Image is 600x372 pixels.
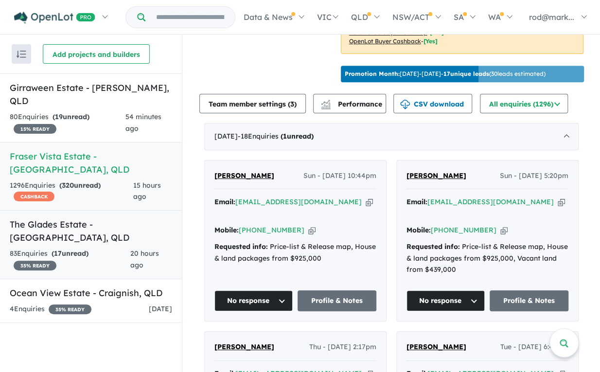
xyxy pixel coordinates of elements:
strong: Email: [406,197,427,206]
span: CASHBACK [14,192,54,201]
img: line-chart.svg [321,100,330,105]
span: [Yes] [430,29,444,36]
h5: Fraser Vista Estate - [GEOGRAPHIC_DATA] , QLD [10,150,172,176]
span: Tue - [DATE] 6:40pm [500,341,568,353]
span: [PERSON_NAME] [214,342,274,351]
button: All enquiries (1296) [480,94,568,113]
span: 320 [62,181,74,190]
img: Openlot PRO Logo White [14,12,95,24]
a: [EMAIL_ADDRESS][DOMAIN_NAME] [235,197,362,206]
button: Copy [308,225,316,235]
div: 1296 Enquir ies [10,180,133,203]
strong: ( unread) [281,132,314,141]
a: Profile & Notes [298,290,376,311]
img: bar-chart.svg [321,103,331,109]
button: No response [406,290,485,311]
span: 20 hours ago [130,249,159,269]
a: [PHONE_NUMBER] [239,226,304,234]
button: CSV download [393,94,472,113]
b: 17 unique leads [443,70,489,77]
span: Sun - [DATE] 10:44pm [303,170,376,182]
strong: Mobile: [406,226,431,234]
span: 15 % READY [14,124,56,134]
a: [PERSON_NAME] [406,341,466,353]
strong: ( unread) [59,181,101,190]
button: Copy [366,197,373,207]
span: 35 % READY [49,304,91,314]
strong: Email: [214,197,235,206]
p: [DATE] - [DATE] - ( 30 leads estimated) [345,70,546,78]
span: [DATE] [149,304,172,313]
img: sort.svg [17,51,26,58]
a: [PHONE_NUMBER] [431,226,496,234]
strong: ( unread) [53,112,89,121]
span: 3 [290,100,294,108]
button: Add projects and builders [43,44,150,64]
a: [EMAIL_ADDRESS][DOMAIN_NAME] [427,197,554,206]
img: download icon [400,100,410,109]
strong: Mobile: [214,226,239,234]
div: 80 Enquir ies [10,111,125,135]
span: [Yes] [424,37,438,45]
button: Copy [558,197,565,207]
div: Price-list & Release map, House & land packages from $925,000 [214,241,376,265]
strong: Requested info: [406,242,460,251]
span: Sun - [DATE] 5:20pm [500,170,568,182]
h5: Girraween Estate - [PERSON_NAME] , QLD [10,81,172,107]
u: OpenLot Buyer Cashback [349,37,421,45]
span: Performance [322,100,382,108]
div: 4 Enquir ies [10,303,91,315]
button: Copy [500,225,508,235]
span: [PERSON_NAME] [406,171,466,180]
span: 54 minutes ago [125,112,161,133]
div: Price-list & Release map, House & land packages from $925,000, Vacant land from $439,000 [406,241,568,276]
a: Profile & Notes [490,290,568,311]
div: [DATE] [204,123,579,150]
u: Automated buyer follow-up [349,29,427,36]
b: Promotion Month: [345,70,400,77]
span: - 18 Enquir ies [238,132,314,141]
a: [PERSON_NAME] [214,170,274,182]
h5: Ocean View Estate - Craignish , QLD [10,286,172,300]
button: No response [214,290,293,311]
button: Team member settings (3) [199,94,306,113]
h5: The Glades Estate - [GEOGRAPHIC_DATA] , QLD [10,218,172,244]
a: [PERSON_NAME] [214,341,274,353]
button: Performance [313,94,386,113]
span: rod@mark... [529,12,574,22]
span: 15 hours ago [133,181,161,201]
strong: ( unread) [52,249,88,258]
span: 17 [54,249,62,258]
div: 83 Enquir ies [10,248,130,271]
span: 19 [55,112,63,121]
span: 35 % READY [14,261,56,270]
span: [PERSON_NAME] [406,342,466,351]
span: [PERSON_NAME] [214,171,274,180]
span: 1 [283,132,287,141]
span: Thu - [DATE] 2:17pm [309,341,376,353]
a: [PERSON_NAME] [406,170,466,182]
input: Try estate name, suburb, builder or developer [147,7,233,28]
strong: Requested info: [214,242,268,251]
